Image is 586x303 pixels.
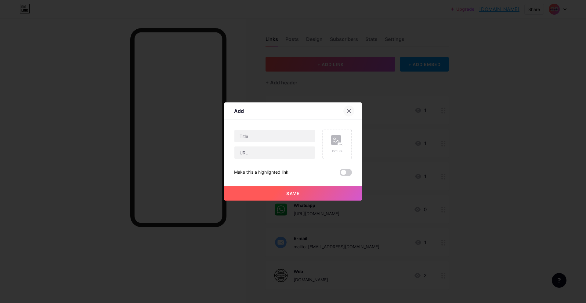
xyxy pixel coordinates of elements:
[234,169,288,176] div: Make this a highlighted link
[331,149,343,153] div: Picture
[286,191,300,196] span: Save
[234,130,315,142] input: Title
[224,186,362,201] button: Save
[234,107,244,115] div: Add
[234,146,315,159] input: URL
